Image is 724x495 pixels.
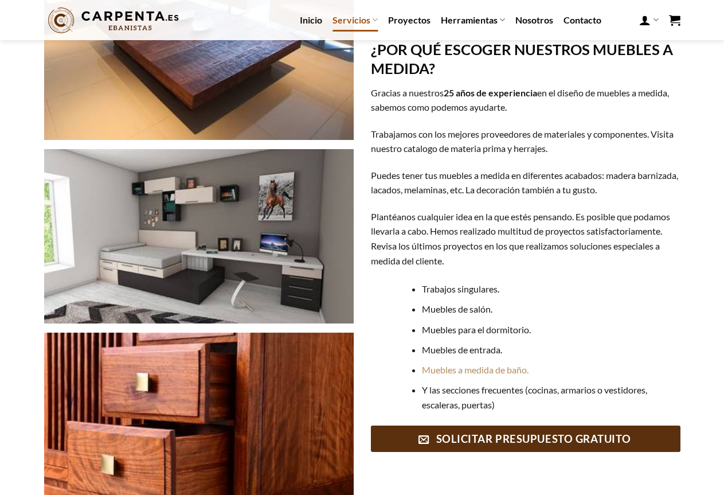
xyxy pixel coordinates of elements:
[436,431,631,447] span: SOLICITAR PRESUPUESTO GRATUITO
[441,9,505,31] a: Herramientas
[371,209,680,268] p: Plantéanos cualquier idea en la que estés pensando. Es posible que podamos llevarla a cabo. Hemos...
[371,127,680,156] p: Trabajamos con los mejores proveedores de materiales y componentes. Visita nuestro catalogo de ma...
[422,383,680,412] li: Y las secciones frecuentes (cocinas, armarios o vestidores, escaleras, puertas)
[371,40,680,79] h2: ¿POR QUÉ ESCOGER NUESTROS MUEBLES A MEDIDA?
[422,302,680,317] li: Muebles de salón.
[371,426,680,452] a: SOLICITAR PRESUPUESTO GRATUITO
[371,85,680,115] p: Gracias a nuestros en el diseño de muebles a medida, sabemos como podemos ayudarte.
[422,364,529,375] a: Muebles a medida de baño.
[515,10,553,30] a: Nosotros
[388,10,431,30] a: Proyectos
[422,342,680,357] li: Muebles de entrada.
[422,322,680,337] li: Muebles para el dormitorio.
[563,10,601,30] a: Contacto
[422,282,680,297] li: Trabajos singulares.
[332,9,378,31] a: Servicios
[44,5,183,36] img: Carpenta.es
[300,10,322,30] a: Inicio
[371,168,680,197] p: Puedes tener tus muebles a medida en diferentes acabados: madera barnizada, lacados, melaminas, e...
[444,87,537,98] strong: 25 años de experiencia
